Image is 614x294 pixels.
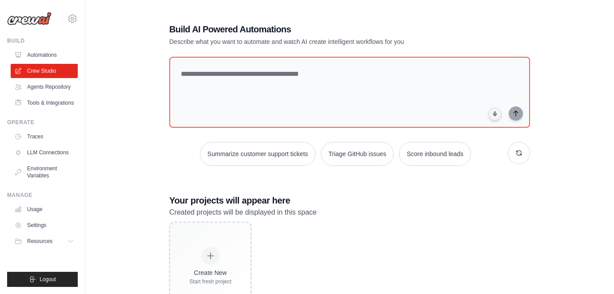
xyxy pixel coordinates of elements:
[169,194,530,207] h3: Your projects will appear here
[11,96,78,110] a: Tools & Integrations
[169,207,530,218] p: Created projects will be displayed in this space
[11,48,78,62] a: Automations
[7,272,78,287] button: Logout
[11,80,78,94] a: Agents Repository
[11,161,78,183] a: Environment Variables
[40,276,56,283] span: Logout
[11,218,78,232] a: Settings
[7,119,78,126] div: Operate
[11,234,78,248] button: Resources
[508,142,530,164] button: Get new suggestions
[11,145,78,160] a: LLM Connections
[169,37,468,46] p: Describe what you want to automate and watch AI create intelligent workflows for you
[11,202,78,216] a: Usage
[11,129,78,144] a: Traces
[189,278,231,285] div: Start fresh project
[7,12,52,25] img: Logo
[11,64,78,78] a: Crew Studio
[189,268,231,277] div: Create New
[200,142,315,166] button: Summarize customer support tickets
[7,192,78,199] div: Manage
[399,142,471,166] button: Score inbound leads
[27,238,52,245] span: Resources
[169,23,468,35] h1: Build AI Powered Automations
[321,142,394,166] button: Triage GitHub issues
[7,37,78,44] div: Build
[488,107,502,121] button: Click to speak your automation idea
